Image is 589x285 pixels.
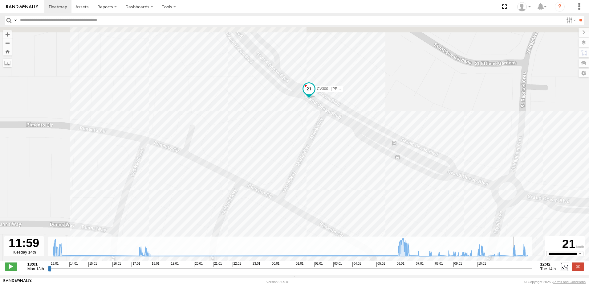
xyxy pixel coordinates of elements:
[3,30,12,39] button: Zoom in
[170,262,179,267] span: 19:01
[317,87,362,91] span: CV300 - [PERSON_NAME]
[27,262,44,266] strong: 13:01
[69,262,78,267] span: 14:01
[3,279,32,285] a: Visit our Website
[3,39,12,47] button: Zoom out
[132,262,140,267] span: 17:01
[266,280,290,284] div: Version: 309.01
[314,262,323,267] span: 02:01
[295,262,303,267] span: 01:01
[515,2,533,11] div: Sean Cosgriff
[13,16,18,25] label: Search Query
[524,280,586,284] div: © Copyright 2025 -
[88,262,97,267] span: 15:01
[540,266,556,271] span: Tue 14th Oct 2025
[453,262,462,267] span: 09:01
[333,262,342,267] span: 03:01
[213,262,222,267] span: 21:01
[194,262,203,267] span: 20:01
[376,262,385,267] span: 05:01
[555,2,565,12] i: ?
[546,237,584,251] div: 21
[233,262,241,267] span: 22:01
[151,262,160,267] span: 18:01
[553,280,586,284] a: Terms and Conditions
[3,59,12,67] label: Measure
[434,262,443,267] span: 08:01
[6,5,38,9] img: rand-logo.svg
[540,262,556,266] strong: 12:42
[396,262,404,267] span: 06:01
[564,16,577,25] label: Search Filter Options
[271,262,279,267] span: 00:01
[252,262,260,267] span: 23:01
[415,262,424,267] span: 07:01
[477,262,486,267] span: 10:01
[50,262,59,267] span: 13:01
[579,69,589,77] label: Map Settings
[27,266,44,271] span: Mon 13th Oct 2025
[112,262,121,267] span: 16:01
[3,47,12,56] button: Zoom Home
[352,262,361,267] span: 04:01
[5,262,17,271] label: Play/Stop
[572,262,584,271] label: Close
